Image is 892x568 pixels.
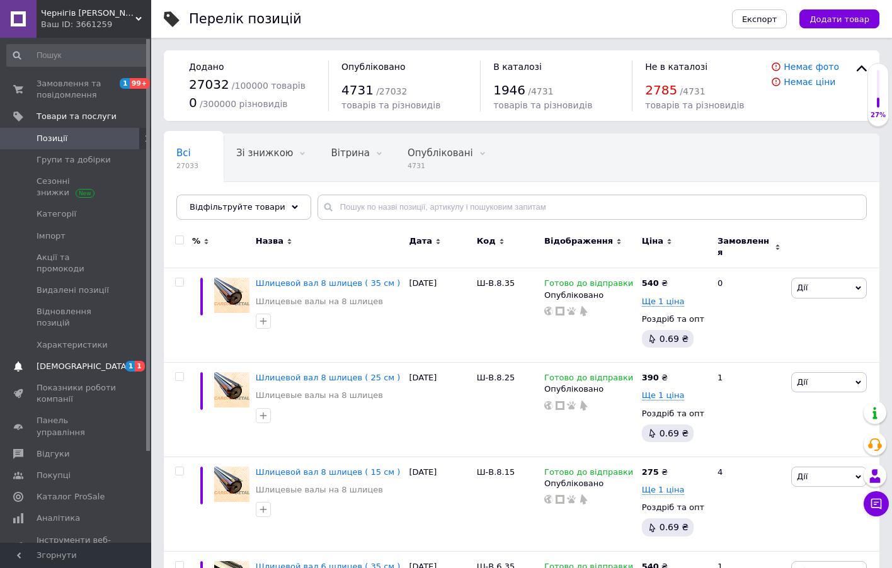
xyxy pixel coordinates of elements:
[642,467,659,477] b: 275
[37,306,117,329] span: Відновлення позицій
[37,154,111,166] span: Групи та добірки
[189,95,197,110] span: 0
[214,467,249,502] img: Шлицевой вал 8 шлицев ( 15 см )
[642,278,659,288] b: 540
[408,147,473,159] span: Опубліковані
[477,278,515,288] span: Ш-В.8.35
[135,361,145,372] span: 1
[642,485,685,495] span: Ще 1 ціна
[37,535,117,557] span: Інструменти веб-майстра та SEO
[477,236,496,247] span: Код
[189,13,302,26] div: Перелік позицій
[256,236,283,247] span: Назва
[409,236,432,247] span: Дата
[660,334,689,344] span: 0.69 ₴
[236,147,293,159] span: Зі знижкою
[477,467,515,477] span: Ш-В.8.15
[645,100,744,110] span: товарів та різновидів
[528,86,553,96] span: / 4731
[37,415,117,438] span: Панель управління
[341,82,374,98] span: 4731
[232,81,306,91] span: / 100000 товарів
[742,14,777,24] span: Експорт
[645,82,677,98] span: 2785
[37,513,80,524] span: Аналітика
[256,373,401,382] a: Шлицевой вал 8 шлицев ( 25 см )
[642,373,659,382] b: 390
[214,278,249,313] img: Шлицевой вал 8 шлицев ( 35 см )
[809,14,869,24] span: Додати товар
[130,78,151,89] span: 99+
[37,491,105,503] span: Каталог ProSale
[190,202,285,212] span: Відфільтруйте товари
[214,372,249,407] img: Шлицевой вал 8 шлицев ( 25 см )
[256,390,383,401] a: Шлицевые валы на 8 шлицев
[642,467,668,478] div: ₴
[192,236,200,247] span: %
[37,285,109,296] span: Видалені позиції
[642,390,685,400] span: Ще 1 ціна
[125,361,135,372] span: 1
[376,86,407,96] span: / 27032
[493,82,525,98] span: 1946
[544,278,633,292] span: Готово до відправки
[642,408,707,419] div: Роздріб та опт
[256,467,401,477] a: Шлицевой вал 8 шлицев ( 15 см )
[477,373,515,382] span: Ш-В.8.25
[120,78,130,89] span: 1
[406,363,473,457] div: [DATE]
[37,470,71,481] span: Покупці
[176,147,191,159] span: Всі
[864,491,889,516] button: Чат з покупцем
[256,296,383,307] a: Шлицевые валы на 8 шлицев
[718,236,772,258] span: Замовлення
[645,62,707,72] span: Не в каталозі
[493,62,542,72] span: В каталозі
[37,252,117,275] span: Акції та промокоди
[189,77,229,92] span: 27032
[317,195,867,220] input: Пошук по назві позиції, артикулу і пошуковим запитам
[544,290,636,301] div: Опубліковано
[341,100,440,110] span: товарів та різновидів
[710,457,788,551] div: 4
[544,467,633,480] span: Готово до відправки
[493,100,592,110] span: товарів та різновидів
[642,502,707,513] div: Роздріб та опт
[37,208,76,220] span: Категорії
[37,133,67,144] span: Позиції
[544,383,636,395] div: Опубліковано
[37,361,130,372] span: [DEMOGRAPHIC_DATA]
[732,9,787,28] button: Експорт
[710,268,788,363] div: 0
[200,99,288,109] span: / 300000 різновидів
[6,44,149,67] input: Пошук
[331,147,369,159] span: Вітрина
[37,339,108,351] span: Характеристики
[37,176,117,198] span: Сезонні знижки
[642,297,685,307] span: Ще 1 ціна
[406,457,473,551] div: [DATE]
[341,62,406,72] span: Опубліковано
[408,161,473,171] span: 4731
[544,478,636,489] div: Опубліковано
[37,111,117,122] span: Товари та послуги
[406,268,473,363] div: [DATE]
[176,195,227,207] span: Приховані
[797,472,808,481] span: Дії
[784,77,835,87] a: Немає ціни
[256,278,401,288] a: Шлицевой вал 8 шлицев ( 35 см )
[642,236,663,247] span: Ціна
[710,363,788,457] div: 1
[544,373,633,386] span: Готово до відправки
[37,448,69,460] span: Відгуки
[41,8,135,19] span: Чернігів Кардан Деталь
[37,78,117,101] span: Замовлення та повідомлення
[660,522,689,532] span: 0.69 ₴
[37,230,66,242] span: Імпорт
[797,283,808,292] span: Дії
[37,382,117,405] span: Показники роботи компанії
[642,372,668,383] div: ₴
[784,62,839,72] a: Немає фото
